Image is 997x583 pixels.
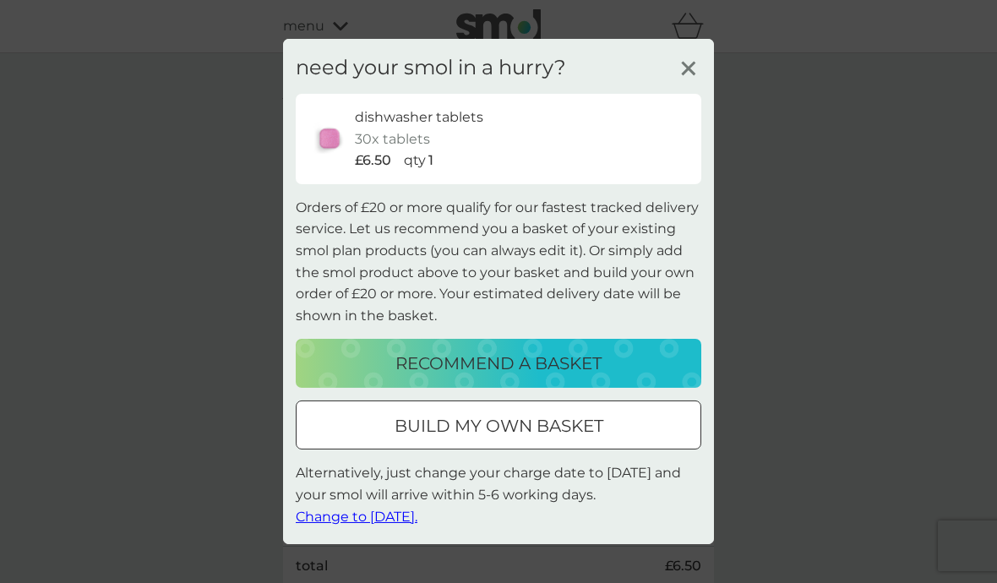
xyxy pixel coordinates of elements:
p: 30x tablets [355,128,430,150]
p: Alternatively, just change your charge date to [DATE] and your smol will arrive within 5-6 workin... [296,462,701,527]
button: Change to [DATE]. [296,505,417,527]
h3: need your smol in a hurry? [296,56,566,80]
button: build my own basket [296,400,701,450]
p: Orders of £20 or more qualify for our fastest tracked delivery service. Let us recommend you a ba... [296,197,701,327]
p: build my own basket [395,412,603,439]
p: recommend a basket [395,350,602,377]
button: recommend a basket [296,339,701,388]
p: dishwasher tablets [355,106,483,128]
p: qty [404,150,426,172]
p: £6.50 [355,150,391,172]
p: 1 [428,150,433,172]
span: Change to [DATE]. [296,508,417,524]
